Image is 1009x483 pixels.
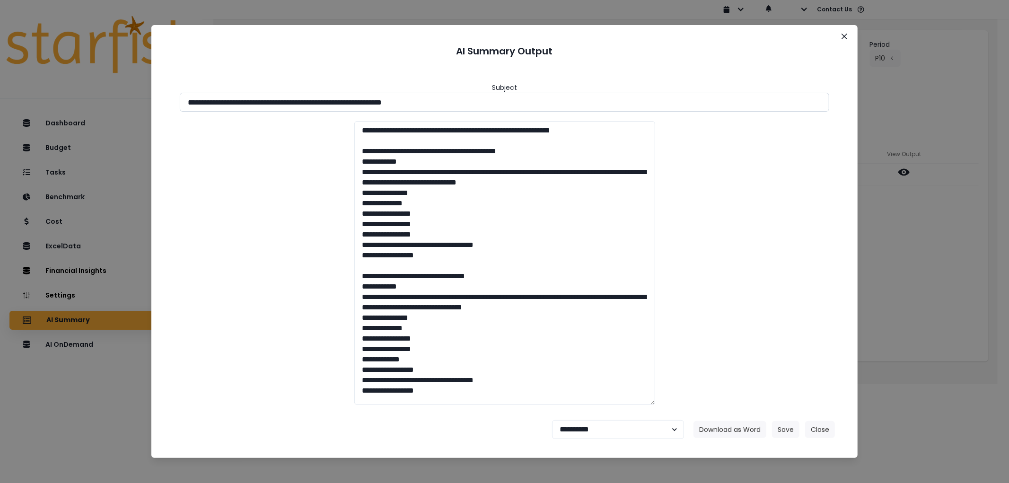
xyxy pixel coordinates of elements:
header: AI Summary Output [163,36,846,66]
header: Subject [492,83,517,93]
button: Close [805,421,835,438]
button: Close [837,29,852,44]
button: Download as Word [693,421,766,438]
button: Save [772,421,799,438]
